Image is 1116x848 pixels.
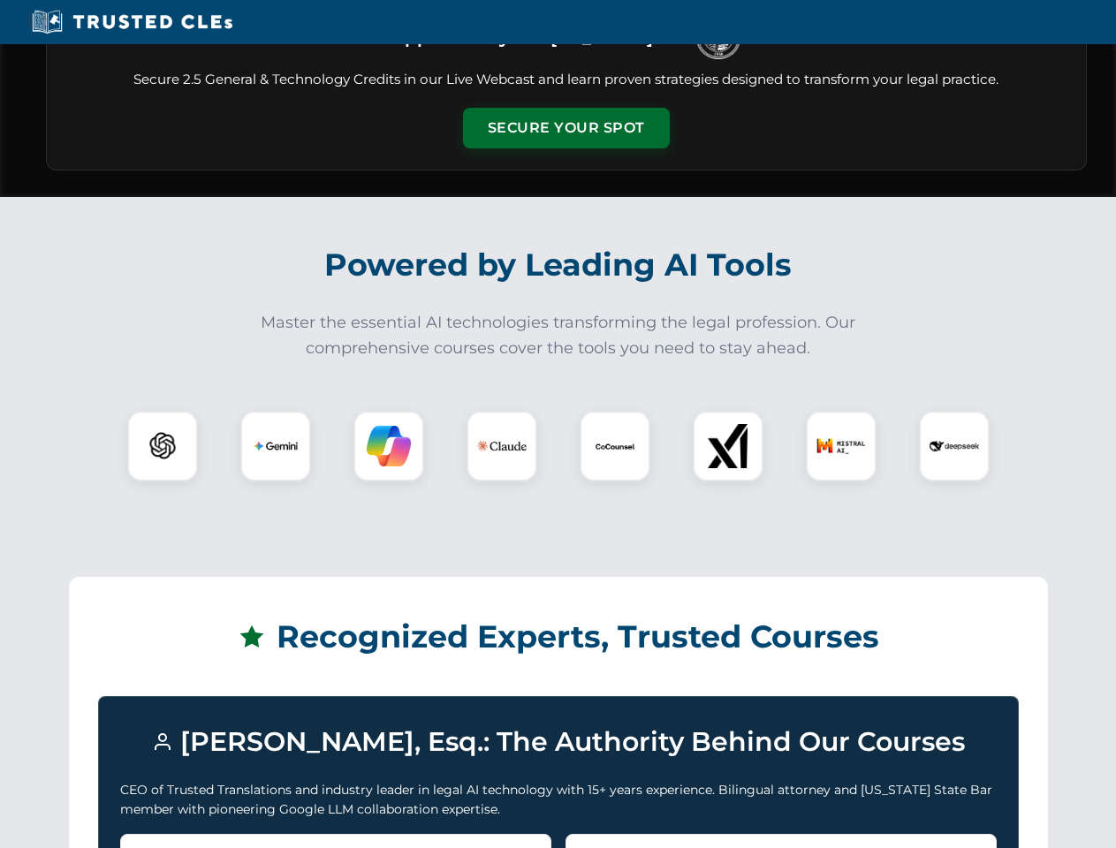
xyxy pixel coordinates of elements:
[249,310,868,361] p: Master the essential AI technologies transforming the legal profession. Our comprehensive courses...
[127,411,198,481] div: ChatGPT
[463,108,670,148] button: Secure Your Spot
[467,411,537,481] div: Claude
[706,424,750,468] img: xAI Logo
[120,718,997,766] h3: [PERSON_NAME], Esq.: The Authority Behind Our Courses
[477,421,527,471] img: Claude Logo
[69,234,1048,296] h2: Powered by Leading AI Tools
[930,421,979,471] img: DeepSeek Logo
[137,420,188,472] img: ChatGPT Logo
[806,411,877,481] div: Mistral AI
[98,606,1019,668] h2: Recognized Experts, Trusted Courses
[120,780,997,820] p: CEO of Trusted Translations and industry leader in legal AI technology with 15+ years experience....
[816,421,866,471] img: Mistral AI Logo
[27,9,238,35] img: Trusted CLEs
[68,70,1065,90] p: Secure 2.5 General & Technology Credits in our Live Webcast and learn proven strategies designed ...
[593,424,637,468] img: CoCounsel Logo
[353,411,424,481] div: Copilot
[580,411,650,481] div: CoCounsel
[367,424,411,468] img: Copilot Logo
[240,411,311,481] div: Gemini
[254,424,298,468] img: Gemini Logo
[919,411,990,481] div: DeepSeek
[693,411,763,481] div: xAI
